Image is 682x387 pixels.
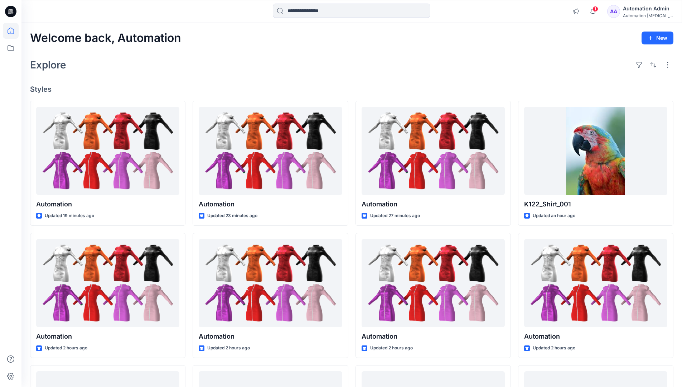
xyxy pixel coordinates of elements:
p: Updated an hour ago [533,212,575,220]
p: Automation [362,199,505,209]
span: 1 [592,6,598,12]
h2: Welcome back, Automation [30,32,181,45]
p: Updated 2 hours ago [533,344,575,352]
p: Automation [524,331,667,341]
h4: Styles [30,85,673,94]
a: K122_Shirt_001 [524,107,667,195]
button: New [642,32,673,44]
p: K122_Shirt_001 [524,199,667,209]
a: Automation [199,107,342,195]
h2: Explore [30,59,66,71]
p: Updated 23 minutes ago [207,212,257,220]
p: Updated 2 hours ago [207,344,250,352]
a: Automation [362,239,505,328]
p: Automation [199,199,342,209]
div: Automation [MEDICAL_DATA]... [623,13,673,18]
p: Automation [199,331,342,341]
div: Automation Admin [623,4,673,13]
p: Automation [36,331,179,341]
p: Updated 2 hours ago [370,344,413,352]
a: Automation [524,239,667,328]
a: Automation [199,239,342,328]
div: AA [607,5,620,18]
p: Updated 27 minutes ago [370,212,420,220]
p: Updated 2 hours ago [45,344,87,352]
a: Automation [36,239,179,328]
p: Automation [36,199,179,209]
p: Automation [362,331,505,341]
a: Automation [362,107,505,195]
a: Automation [36,107,179,195]
p: Updated 19 minutes ago [45,212,94,220]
